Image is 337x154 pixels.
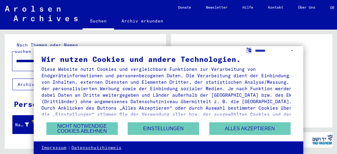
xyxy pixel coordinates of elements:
div: Diese Website nutzt Cookies und vergleichbare Funktionen zur Verarbeitung von Endgeräteinformatio... [41,66,296,131]
img: yv_logo.png [311,132,334,147]
button: Alles akzeptieren [209,122,291,135]
a: Impressum [41,145,66,151]
span: DE [330,6,337,10]
button: Archival tree units [12,79,78,90]
div: Personen [14,99,51,110]
button: Nicht notwendige Cookies ablehnen [46,122,117,135]
button: Einstellungen [128,122,199,135]
div: Nachname [15,120,37,130]
img: Arolsen_neg.svg [5,6,78,21]
mat-label: Nach Themen oder Namen suchen [15,42,78,54]
mat-header-cell: Nachname [13,116,36,133]
div: Nachname [15,122,29,128]
a: Datenschutzhinweis [71,145,122,151]
label: Sprache auswählen [245,47,252,53]
div: Wir nutzen Cookies und andere Technologien. [41,55,296,63]
select: Sprache auswählen [255,46,296,55]
a: Suchen [83,14,114,30]
a: Archiv erkunden [114,14,171,28]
